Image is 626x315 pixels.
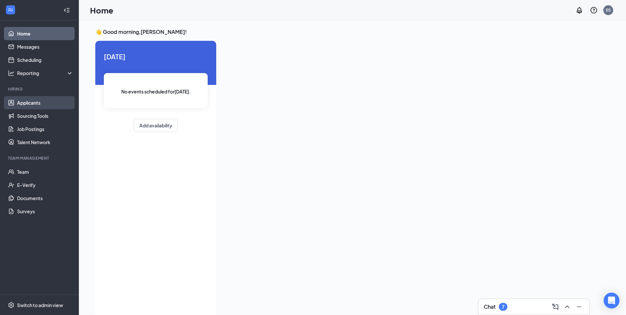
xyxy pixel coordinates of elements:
[574,302,584,312] button: Minimize
[17,192,73,205] a: Documents
[63,7,70,13] svg: Collapse
[17,122,73,136] a: Job Postings
[562,302,572,312] button: ChevronUp
[606,7,611,13] div: ES
[17,136,73,149] a: Talent Network
[8,302,14,308] svg: Settings
[575,303,583,311] svg: Minimize
[7,7,14,13] svg: WorkstreamLogo
[17,205,73,218] a: Surveys
[17,96,73,109] a: Applicants
[17,178,73,192] a: E-Verify
[95,28,590,36] h3: 👋 Good morning, [PERSON_NAME] !
[502,304,504,310] div: 7
[8,70,14,76] svg: Analysis
[17,70,74,76] div: Reporting
[8,86,72,92] div: Hiring
[121,88,191,95] span: No events scheduled for [DATE] .
[17,302,63,308] div: Switch to admin view
[563,303,571,311] svg: ChevronUp
[590,6,598,14] svg: QuestionInfo
[550,302,561,312] button: ComposeMessage
[8,155,72,161] div: Team Management
[90,5,113,16] h1: Home
[17,165,73,178] a: Team
[104,51,208,62] span: [DATE]
[134,119,178,132] button: Add availability
[17,40,73,53] a: Messages
[17,109,73,122] a: Sourcing Tools
[604,293,619,308] div: Open Intercom Messenger
[575,6,583,14] svg: Notifications
[17,53,73,66] a: Scheduling
[551,303,559,311] svg: ComposeMessage
[17,27,73,40] a: Home
[484,303,496,310] h3: Chat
